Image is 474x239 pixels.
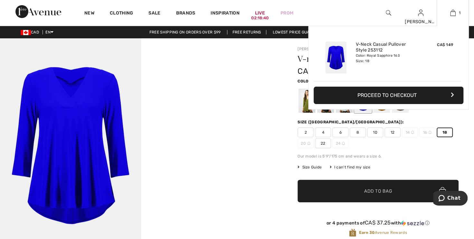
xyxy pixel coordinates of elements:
[110,10,133,17] a: Clothing
[439,187,446,195] img: Bag.svg
[307,142,310,145] img: ring-m.svg
[268,30,330,34] a: Lowest Price Guarantee
[141,38,282,109] video: Your browser does not support the video tag.
[280,10,293,16] a: Prom
[15,5,61,18] img: 1ère Avenue
[418,9,423,17] img: My Info
[355,53,419,63] div: Color: Royal Sapphire 163 Size: 18
[298,67,328,76] span: CA$ 149
[298,54,432,63] h1: V-neck Casual Pullover Style 253112
[84,10,94,17] a: New
[405,18,436,25] div: [PERSON_NAME]
[298,180,459,202] button: Add to Bag
[298,220,459,226] div: or 4 payments of with
[418,10,423,16] a: Sign In
[21,30,42,34] span: CAD
[364,188,392,195] span: Add to Bag
[298,128,314,137] span: 2
[365,219,391,226] span: CA$ 37.25
[21,30,31,35] img: Canadian Dollar
[355,42,419,53] a: V-Neck Casual Pullover Style 253112
[298,153,459,159] div: Our model is 5'9"/175 cm and wears a size 6.
[433,191,468,207] iframe: Opens a widget where you can chat to one of our agents
[298,220,459,228] div: or 4 payments ofCA$ 37.25withSezzle Click to learn more about Sezzle
[386,9,391,17] img: search the website
[314,87,463,104] button: Proceed to Checkout
[298,47,330,51] a: [PERSON_NAME]
[298,164,322,170] span: Size Guide
[359,230,374,235] strong: Earn 30
[148,10,160,17] a: Sale
[298,79,313,83] span: Color:
[211,10,239,17] span: Inspiration
[359,230,407,235] span: Avenue Rewards
[299,89,315,113] div: Artichoke
[227,30,267,34] a: Free Returns
[298,119,405,125] div: Size ([GEOGRAPHIC_DATA]/[GEOGRAPHIC_DATA]):
[325,42,346,73] img: V-Neck Casual Pullover Style 253112
[298,139,314,148] span: 20
[401,220,424,226] img: Sezzle
[255,10,265,16] a: Live02:18:40
[342,142,345,145] img: ring-m.svg
[176,10,195,17] a: Brands
[459,10,460,16] span: 1
[144,30,226,34] a: Free shipping on orders over $99
[437,9,469,17] a: 1
[332,139,348,148] span: 24
[45,30,53,34] span: EN
[349,228,356,237] img: Avenue Rewards
[251,15,269,21] div: 02:18:40
[437,43,453,47] span: CA$ 149
[329,164,370,170] div: I can't find my size
[315,139,331,148] span: 22
[450,9,456,17] img: My Bag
